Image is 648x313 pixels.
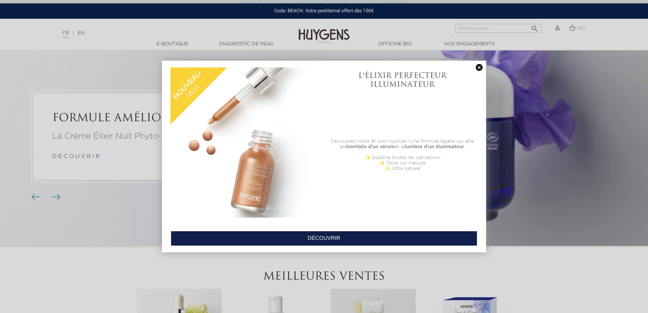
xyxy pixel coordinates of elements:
[328,139,478,150] p: Découvrez notre #1 soin hybride ! Une formule légère qui allie les et la .
[328,166,478,171] p: ✨ Ultra naturel
[405,144,464,149] b: lumière d'un illuminateur
[328,155,478,160] p: ✨ Sublime toutes les carnations
[328,71,478,89] h1: L'ÉLIXIR PERFECTEUR ILLUMINATEUR
[328,160,478,166] p: ✨ Glow sur mesure
[171,231,477,246] a: DÉCOUVRIR
[346,144,395,149] b: bienfaits d'un sérum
